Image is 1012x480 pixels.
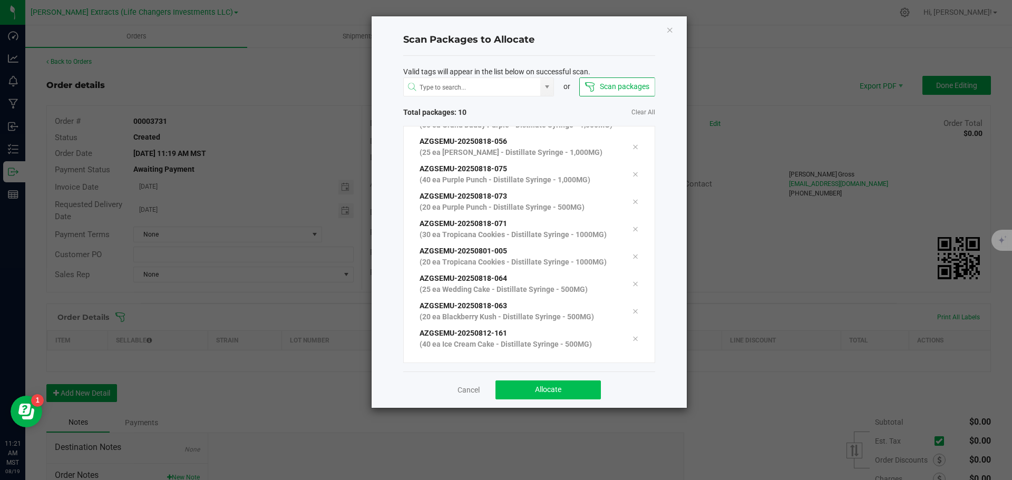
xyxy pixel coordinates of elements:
[624,141,646,153] div: Remove tag
[495,380,601,399] button: Allocate
[624,250,646,263] div: Remove tag
[420,229,617,240] p: (30 ea Tropicana Cookies - Distillate Syringe - 1000MG)
[404,78,541,97] input: NO DATA FOUND
[624,223,646,236] div: Remove tag
[624,305,646,318] div: Remove tag
[403,107,529,118] span: Total packages: 10
[420,274,507,282] span: AZGSEMU-20250818-064
[420,339,617,350] p: (40 ea Ice Cream Cake - Distillate Syringe - 500MG)
[11,396,42,427] iframe: Resource center
[420,257,617,268] p: (20 ea Tropicana Cookies - Distillate Syringe - 1000MG)
[403,33,655,47] h4: Scan Packages to Allocate
[420,284,617,295] p: (25 ea Wedding Cake - Distillate Syringe - 500MG)
[31,394,44,407] iframe: Resource center unread badge
[535,385,561,394] span: Allocate
[624,278,646,290] div: Remove tag
[624,195,646,208] div: Remove tag
[420,247,507,255] span: AZGSEMU-20250801-005
[420,192,507,200] span: AZGSEMU-20250818-073
[403,66,590,77] span: Valid tags will appear in the list below on successful scan.
[420,301,507,310] span: AZGSEMU-20250818-063
[666,23,674,36] button: Close
[579,77,655,96] button: Scan packages
[631,108,655,117] a: Clear All
[420,137,507,145] span: AZGSEMU-20250818-056
[420,311,617,322] p: (20 ea Blackberry Kush - Distillate Syringe - 500MG)
[420,164,507,173] span: AZGSEMU-20250818-075
[624,168,646,181] div: Remove tag
[554,81,579,92] div: or
[420,219,507,228] span: AZGSEMU-20250818-071
[458,385,480,395] a: Cancel
[624,332,646,345] div: Remove tag
[420,202,617,213] p: (20 ea Purple Punch - Distillate Syringe - 500MG)
[420,329,507,337] span: AZGSEMU-20250812-161
[420,174,617,185] p: (40 ea Purple Punch - Distillate Syringe - 1,000MG)
[420,147,617,158] p: (25 ea [PERSON_NAME] - Distillate Syringe - 1,000MG)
